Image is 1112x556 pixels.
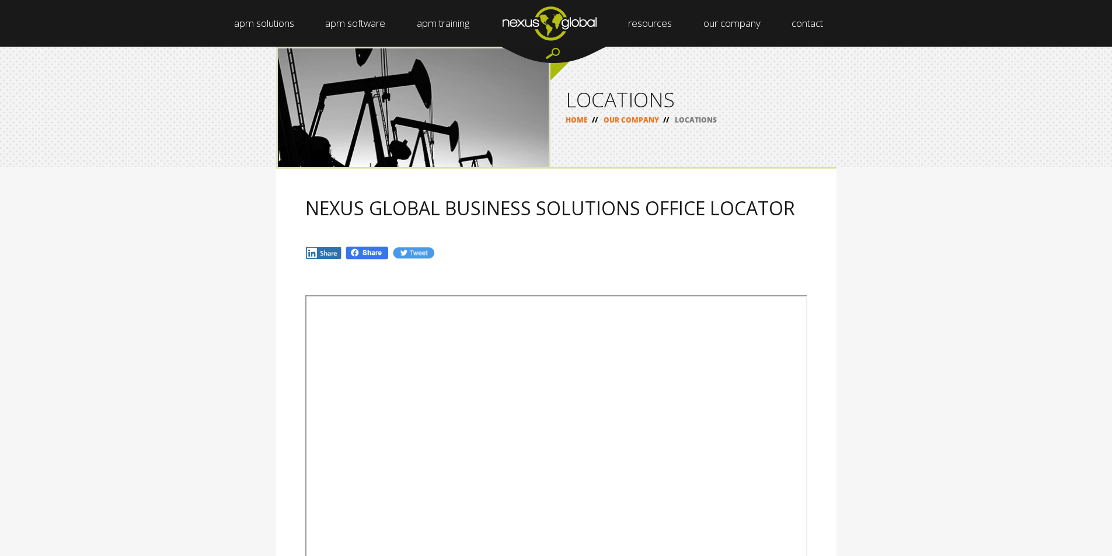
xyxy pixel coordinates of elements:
[566,115,588,125] a: HOME
[604,115,659,125] a: OUR COMPANY
[305,198,807,218] h2: NEXUS GLOBAL BUSINESS SOLUTIONS OFFICE LOCATOR
[566,89,821,110] h1: LOCATIONS
[659,115,673,125] span: //
[345,246,389,260] img: Fb.png
[588,115,602,125] span: //
[392,246,434,260] img: Tw.jpg
[305,246,343,260] img: In.jpg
